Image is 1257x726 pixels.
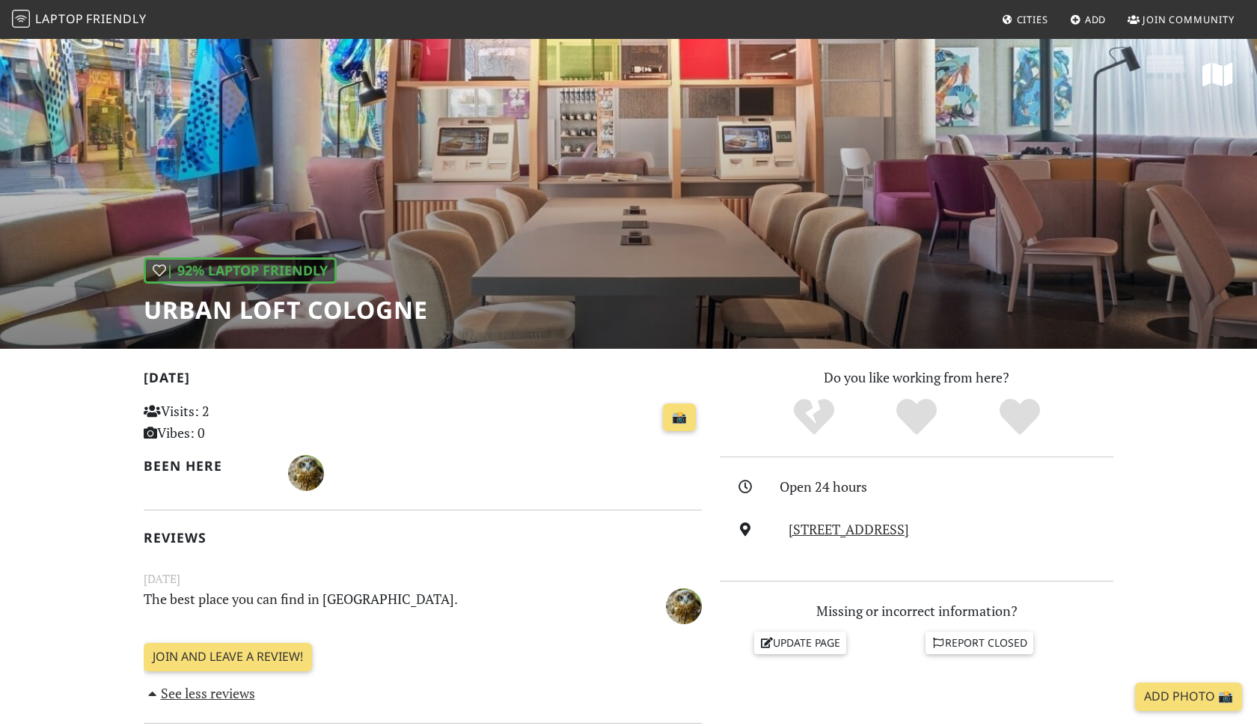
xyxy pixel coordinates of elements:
[663,403,696,432] a: 📸
[144,296,428,324] h1: URBAN LOFT Cologne
[86,10,146,27] span: Friendly
[926,632,1033,654] a: Report closed
[1064,6,1113,33] a: Add
[666,595,702,613] span: Максим Сабянин
[135,570,711,588] small: [DATE]
[865,397,968,438] div: Yes
[666,588,702,624] img: 2954-maksim.jpg
[968,397,1071,438] div: Definitely!
[35,10,84,27] span: Laptop
[144,370,702,391] h2: [DATE]
[789,520,909,538] a: [STREET_ADDRESS]
[144,458,270,474] h2: Been here
[1017,13,1048,26] span: Cities
[1143,13,1235,26] span: Join Community
[720,367,1113,388] p: Do you like working from here?
[12,10,30,28] img: LaptopFriendly
[780,476,1122,498] div: Open 24 hours
[1122,6,1241,33] a: Join Community
[720,600,1113,622] p: Missing or incorrect information?
[144,643,312,671] a: Join and leave a review!
[1085,13,1107,26] span: Add
[144,257,337,284] div: | 92% Laptop Friendly
[288,455,324,491] img: 2954-maksim.jpg
[135,588,615,622] p: The best place you can find in [GEOGRAPHIC_DATA].
[144,530,702,546] h2: Reviews
[996,6,1054,33] a: Cities
[12,7,147,33] a: LaptopFriendly LaptopFriendly
[754,632,847,654] a: Update page
[762,397,866,438] div: No
[288,463,324,481] span: Максим Сабянин
[1135,683,1242,711] a: Add Photo 📸
[144,684,255,702] a: See less reviews
[144,400,318,444] p: Visits: 2 Vibes: 0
